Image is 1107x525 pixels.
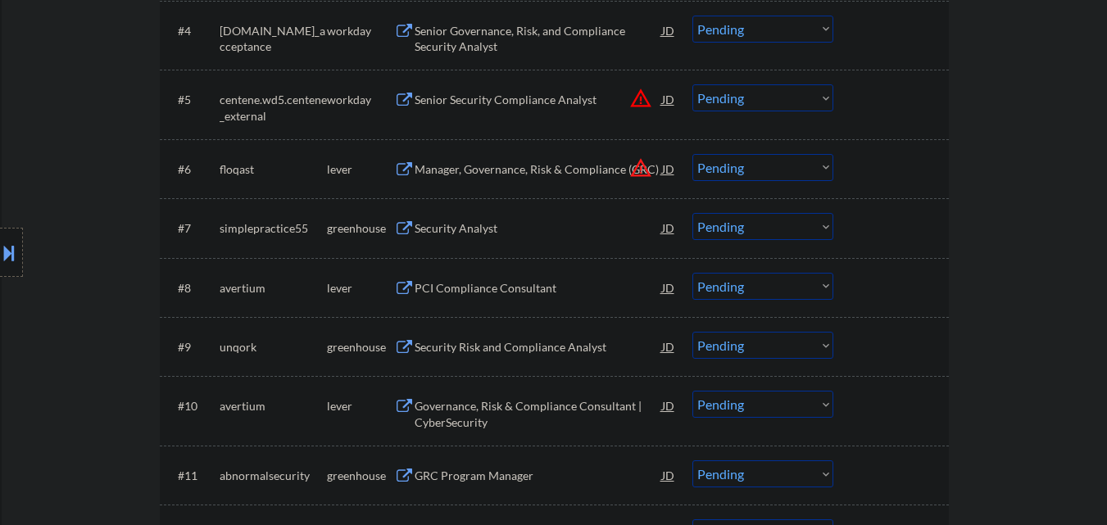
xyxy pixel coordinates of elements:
div: JD [660,16,677,45]
div: Security Risk and Compliance Analyst [415,339,662,355]
div: Governance, Risk & Compliance Consultant | CyberSecurity [415,398,662,430]
div: greenhouse [327,220,394,237]
div: JD [660,154,677,183]
div: #11 [178,468,206,484]
div: JD [660,84,677,114]
div: Senior Security Compliance Analyst [415,92,662,108]
div: GRC Program Manager [415,468,662,484]
div: greenhouse [327,339,394,355]
div: PCI Compliance Consultant [415,280,662,296]
div: avertium [220,398,327,414]
button: warning_amber [629,156,652,179]
div: JD [660,332,677,361]
div: Manager, Governance, Risk & Compliance (GRC) [415,161,662,178]
div: workday [327,92,394,108]
div: JD [660,391,677,420]
div: JD [660,273,677,302]
div: [DOMAIN_NAME]_acceptance [220,23,327,55]
div: #5 [178,92,206,108]
div: lever [327,280,394,296]
div: lever [327,161,394,178]
div: JD [660,460,677,490]
div: Security Analyst [415,220,662,237]
div: lever [327,398,394,414]
div: JD [660,213,677,242]
div: centene.wd5.centene_external [220,92,327,124]
div: #4 [178,23,206,39]
div: Senior Governance, Risk, and Compliance Security Analyst [415,23,662,55]
div: greenhouse [327,468,394,484]
div: #10 [178,398,206,414]
div: abnormalsecurity [220,468,327,484]
div: workday [327,23,394,39]
button: warning_amber [629,87,652,110]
